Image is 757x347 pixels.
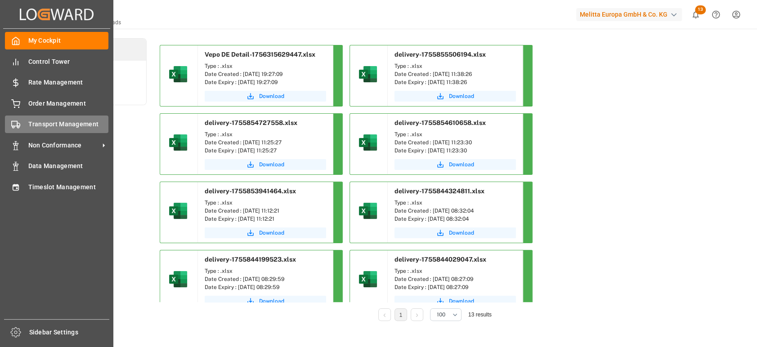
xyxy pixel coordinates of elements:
div: Type : .xlsx [394,130,516,138]
span: delivery-1755855506194.xlsx [394,51,486,58]
div: Date Expiry : [DATE] 11:38:26 [394,78,516,86]
div: Type : .xlsx [205,130,326,138]
div: Date Expiry : [DATE] 11:23:30 [394,147,516,155]
li: 1 [394,308,407,321]
span: Download [259,229,284,237]
div: Date Created : [DATE] 11:38:26 [394,70,516,78]
span: Vepo DE Detail-1756315629447.xlsx [205,51,315,58]
span: Download [449,297,474,305]
span: Control Tower [28,57,109,67]
span: delivery-1755844029047.xlsx [394,256,486,263]
div: Date Created : [DATE] 08:32:04 [394,207,516,215]
button: show 13 new notifications [685,4,706,25]
img: microsoft-excel-2019--v1.png [167,132,189,153]
span: Sidebar Settings [29,328,110,337]
span: delivery-1755854727558.xlsx [205,119,297,126]
img: microsoft-excel-2019--v1.png [357,132,379,153]
button: Download [205,296,326,307]
div: Type : .xlsx [205,267,326,275]
button: Download [205,159,326,170]
span: delivery-1755844324811.xlsx [394,187,484,195]
div: Date Created : [DATE] 08:27:09 [394,275,516,283]
span: Order Management [28,99,109,108]
span: 13 results [468,311,492,318]
img: microsoft-excel-2019--v1.png [357,268,379,290]
button: Download [394,159,516,170]
div: Melitta Europa GmbH & Co. KG [576,8,682,21]
div: Date Expiry : [DATE] 08:32:04 [394,215,516,223]
li: Next Page [411,308,423,321]
span: My Cockpit [28,36,109,45]
span: Download [449,160,474,169]
img: microsoft-excel-2019--v1.png [167,200,189,222]
a: Rate Management [5,74,108,91]
div: Type : .xlsx [394,199,516,207]
span: Download [449,229,474,237]
span: delivery-1755853941464.xlsx [205,187,296,195]
span: Download [449,92,474,100]
span: Rate Management [28,78,109,87]
a: 1 [399,312,402,318]
span: Download [259,297,284,305]
div: Date Created : [DATE] 11:25:27 [205,138,326,147]
div: Date Created : [DATE] 11:12:21 [205,207,326,215]
a: Transport Management [5,116,108,133]
a: Control Tower [5,53,108,70]
li: Previous Page [378,308,391,321]
img: microsoft-excel-2019--v1.png [357,63,379,85]
span: Non Conformance [28,141,99,150]
span: Download [259,160,284,169]
a: My Cockpit [5,32,108,49]
button: Help Center [706,4,726,25]
div: Date Expiry : [DATE] 11:25:27 [205,147,326,155]
img: microsoft-excel-2019--v1.png [167,268,189,290]
a: Timeslot Management [5,178,108,196]
div: Date Expiry : [DATE] 08:27:09 [394,283,516,291]
button: open menu [430,308,461,321]
span: 100 [437,311,445,319]
div: Type : .xlsx [205,62,326,70]
button: Download [205,227,326,238]
span: 13 [695,5,706,14]
span: delivery-1755844199523.xlsx [205,256,296,263]
button: Melitta Europa GmbH & Co. KG [576,6,685,23]
span: Timeslot Management [28,182,109,192]
div: Type : .xlsx [205,199,326,207]
a: Order Management [5,94,108,112]
button: Download [394,91,516,102]
img: microsoft-excel-2019--v1.png [357,200,379,222]
button: Download [394,296,516,307]
span: Download [259,92,284,100]
span: Transport Management [28,120,109,129]
div: Date Expiry : [DATE] 11:12:21 [205,215,326,223]
img: microsoft-excel-2019--v1.png [167,63,189,85]
div: Date Expiry : [DATE] 08:29:59 [205,283,326,291]
div: Date Created : [DATE] 11:23:30 [394,138,516,147]
button: Download [205,91,326,102]
a: Data Management [5,157,108,175]
div: Date Created : [DATE] 19:27:09 [205,70,326,78]
div: Date Expiry : [DATE] 19:27:09 [205,78,326,86]
span: delivery-1755854610658.xlsx [394,119,486,126]
button: Download [394,227,516,238]
div: Type : .xlsx [394,62,516,70]
div: Date Created : [DATE] 08:29:59 [205,275,326,283]
span: Data Management [28,161,109,171]
div: Type : .xlsx [394,267,516,275]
